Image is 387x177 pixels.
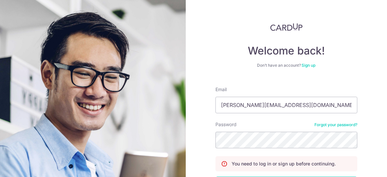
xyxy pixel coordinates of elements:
[270,23,303,31] img: CardUp Logo
[302,63,315,68] a: Sign up
[215,97,357,113] input: Enter your Email
[215,44,357,57] h4: Welcome back!
[215,63,357,68] div: Don’t have an account?
[314,122,357,127] a: Forgot your password?
[215,121,237,128] label: Password
[232,160,336,167] p: You need to log in or sign up before continuing.
[215,86,227,93] label: Email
